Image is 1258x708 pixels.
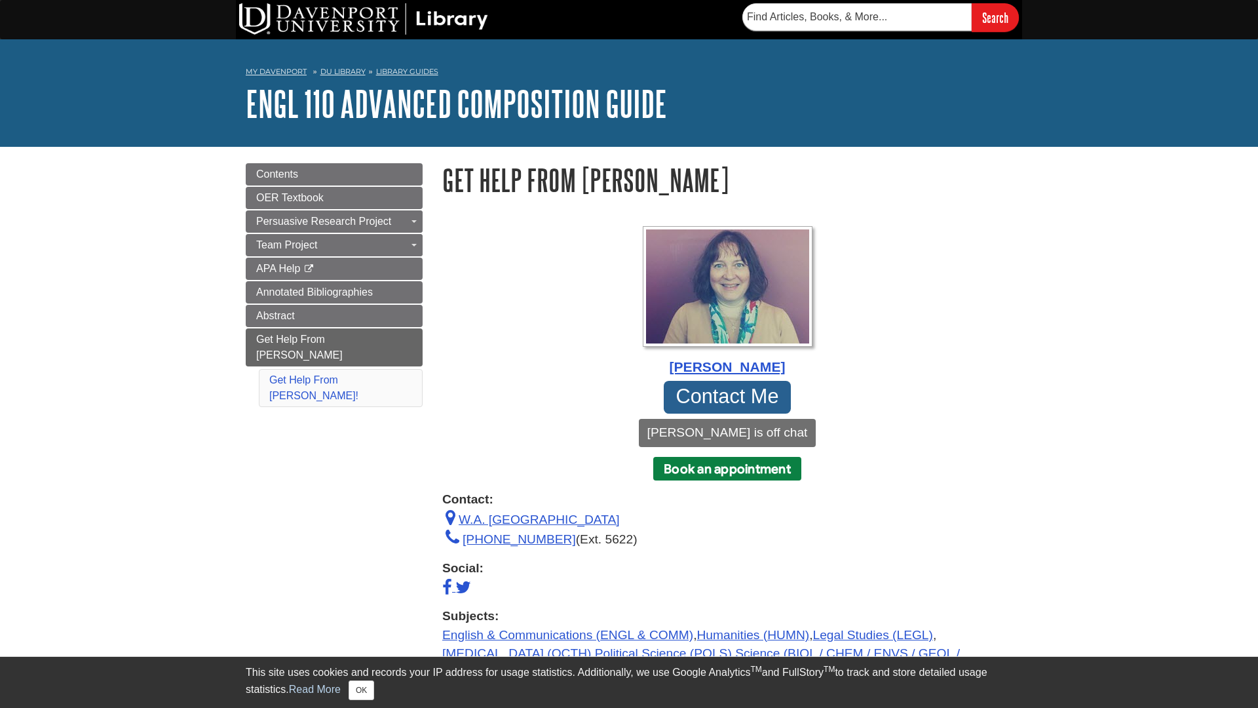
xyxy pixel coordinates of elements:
[256,192,324,203] span: OER Textbook
[246,665,1012,700] div: This site uses cookies and records your IP address for usage statistics. Additionally, we use Goo...
[742,3,972,31] input: Find Articles, Books, & More...
[442,163,1012,197] h1: Get Help From [PERSON_NAME]
[246,66,307,77] a: My Davenport
[246,63,1012,84] nav: breadcrumb
[246,305,423,327] a: Abstract
[256,310,295,321] span: Abstract
[269,374,358,401] a: Get Help From [PERSON_NAME]!
[442,607,1012,682] div: , , , , , ,
[246,258,423,280] a: APA Help
[303,265,314,273] i: This link opens in a new window
[246,163,423,186] a: Contents
[812,628,932,642] a: Legal Studies (LEGL)
[442,357,1012,378] div: [PERSON_NAME]
[256,286,373,298] span: Annotated Bibliographies
[246,328,423,366] a: Get Help From [PERSON_NAME]
[442,532,576,546] a: [PHONE_NUMBER]
[972,3,1019,31] input: Search
[256,239,317,250] span: Team Project
[442,490,1012,509] strong: Contact:
[653,457,801,481] button: Book an appointment
[742,3,1019,31] form: Searches DU Library's articles, books, and more
[349,680,374,700] button: Close
[442,628,693,642] a: English & Communications (ENGL & COMM)
[442,226,1012,378] a: Profile Photo [PERSON_NAME]
[256,168,298,180] span: Contents
[664,381,791,414] a: Contact Me
[239,3,488,35] img: DU Library
[246,234,423,256] a: Team Project
[320,67,366,76] a: DU Library
[246,163,423,410] div: Guide Page Menu
[442,529,1012,549] div: (Ext. 5622)
[442,513,620,526] a: W.A. [GEOGRAPHIC_DATA]
[442,559,1012,578] strong: Social:
[639,419,816,447] button: [PERSON_NAME] is off chat
[246,210,423,233] a: Persuasive Research Project
[442,646,591,660] a: [MEDICAL_DATA] (OCTH)
[376,67,438,76] a: Library Guides
[750,665,761,674] sup: TM
[696,628,809,642] a: Humanities (HUMN)
[595,646,732,660] a: Political Science (POLS)
[442,607,1012,626] strong: Subjects:
[246,187,423,209] a: OER Textbook
[256,334,343,361] span: Get Help From [PERSON_NAME]
[643,226,812,347] img: Profile Photo
[289,684,341,695] a: Read More
[246,83,667,124] a: ENGL 110 Advanced Composition Guide
[256,263,300,274] span: APA Help
[246,281,423,304] a: Annotated Bibliographies
[256,216,391,227] span: Persuasive Research Project
[824,665,835,674] sup: TM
